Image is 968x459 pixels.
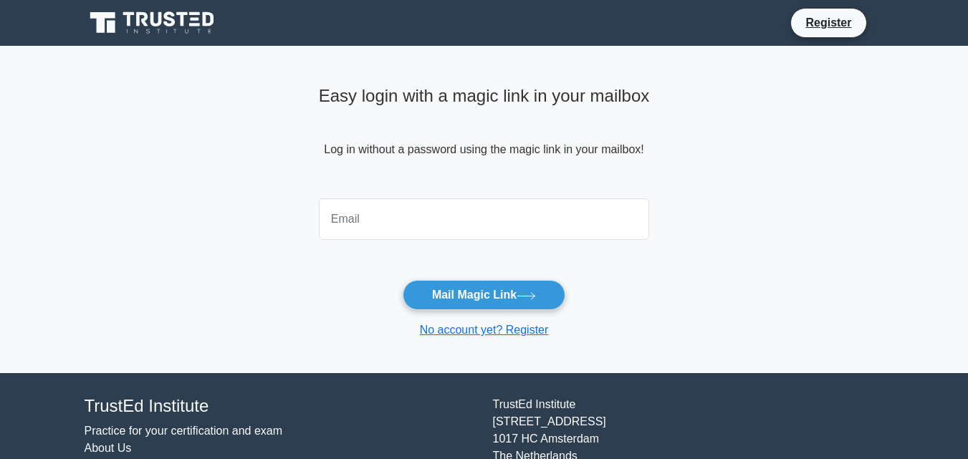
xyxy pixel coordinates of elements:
h4: Easy login with a magic link in your mailbox [319,86,650,107]
a: Register [797,14,860,32]
h4: TrustEd Institute [85,396,476,417]
a: About Us [85,442,132,454]
button: Mail Magic Link [403,280,565,310]
a: No account yet? Register [420,324,549,336]
input: Email [319,198,650,240]
a: Practice for your certification and exam [85,425,283,437]
div: Log in without a password using the magic link in your mailbox! [319,80,650,193]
